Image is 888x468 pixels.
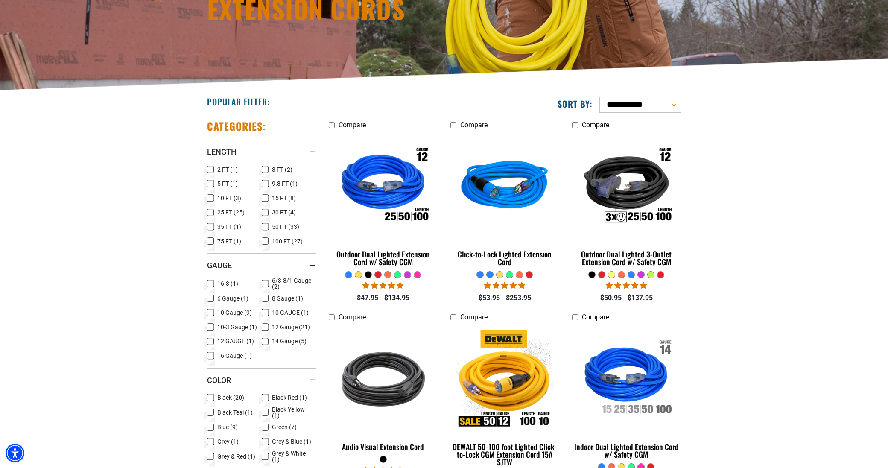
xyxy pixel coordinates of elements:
[329,326,438,456] a: black Audio Visual Extension Cord
[207,253,316,277] summary: Gauge
[460,121,488,129] span: Compare
[572,250,681,266] div: Outdoor Dual Lighted 3-Outlet Extension Cord w/ Safety CGM
[272,324,310,330] span: 12 Gauge (21)
[217,224,241,230] span: 35 FT (1)
[207,375,231,385] span: Color
[558,98,593,109] label: Sort by:
[217,238,241,244] span: 75 FT (1)
[272,195,296,201] span: 15 FT (8)
[272,181,298,187] span: 9.8 FT (1)
[272,295,303,301] span: 8 Gauge (1)
[272,238,303,244] span: 100 FT (27)
[272,439,311,445] span: Grey & Blue (1)
[451,137,558,236] img: blue
[217,409,253,415] span: Black Teal (1)
[572,293,681,303] div: $50.95 - $137.95
[272,209,296,215] span: 30 FT (4)
[329,133,438,271] a: Outdoor Dual Lighted Extension Cord w/ Safety CGM Outdoor Dual Lighted Extension Cord w/ Safety CGM
[573,330,680,428] img: Indoor Dual Lighted Extension Cord w/ Safety CGM
[207,147,237,157] span: Length
[330,137,437,236] img: Outdoor Dual Lighted Extension Cord w/ Safety CGM
[217,209,245,215] span: 25 FT (25)
[582,313,609,321] span: Compare
[272,310,309,316] span: 10 GAUGE (1)
[484,281,525,290] span: 4.87 stars
[450,443,559,466] div: DEWALT 50-100 foot Lighted Click-to-Lock CGM Extension Cord 15A SJTW
[6,444,24,462] div: Accessibility Menu
[272,407,313,418] span: Black Yellow (1)
[217,181,238,187] span: 5 FT (1)
[207,120,266,133] h2: Categories:
[217,281,238,287] span: 16-3 (1)
[450,250,559,266] div: Click-to-Lock Lighted Extension Cord
[207,368,316,392] summary: Color
[217,395,244,401] span: Black (20)
[272,395,307,401] span: Black Red (1)
[573,137,680,236] img: Outdoor Dual Lighted 3-Outlet Extension Cord w/ Safety CGM
[207,260,232,270] span: Gauge
[450,293,559,303] div: $53.95 - $253.95
[217,439,239,445] span: Grey (1)
[217,453,255,459] span: Grey & Red (1)
[217,310,252,316] span: 10 Gauge (9)
[582,121,609,129] span: Compare
[217,324,257,330] span: 10-3 Gauge (1)
[217,353,252,359] span: 16 Gauge (1)
[339,121,366,129] span: Compare
[207,96,270,107] h2: Popular Filter:
[572,326,681,463] a: Indoor Dual Lighted Extension Cord w/ Safety CGM Indoor Dual Lighted Extension Cord w/ Safety CGM
[272,338,307,344] span: 14 Gauge (5)
[272,450,313,462] span: Grey & White (1)
[329,443,438,450] div: Audio Visual Extension Cord
[572,133,681,271] a: Outdoor Dual Lighted 3-Outlet Extension Cord w/ Safety CGM Outdoor Dual Lighted 3-Outlet Extensio...
[217,195,241,201] span: 10 FT (3)
[272,278,313,290] span: 6/3-8/1 Gauge (2)
[451,330,558,428] img: DEWALT 50-100 foot Lighted Click-to-Lock CGM Extension Cord 15A SJTW
[272,224,299,230] span: 50 FT (33)
[362,281,403,290] span: 4.81 stars
[572,443,681,458] div: Indoor Dual Lighted Extension Cord w/ Safety CGM
[606,281,647,290] span: 4.80 stars
[330,330,437,428] img: black
[217,295,248,301] span: 6 Gauge (1)
[339,313,366,321] span: Compare
[272,167,292,173] span: 3 FT (2)
[329,293,438,303] div: $47.95 - $134.95
[217,167,238,173] span: 2 FT (1)
[217,338,254,344] span: 12 GAUGE (1)
[450,133,559,271] a: blue Click-to-Lock Lighted Extension Cord
[460,313,488,321] span: Compare
[217,424,238,430] span: Blue (9)
[329,250,438,266] div: Outdoor Dual Lighted Extension Cord w/ Safety CGM
[272,424,297,430] span: Green (7)
[207,140,316,164] summary: Length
